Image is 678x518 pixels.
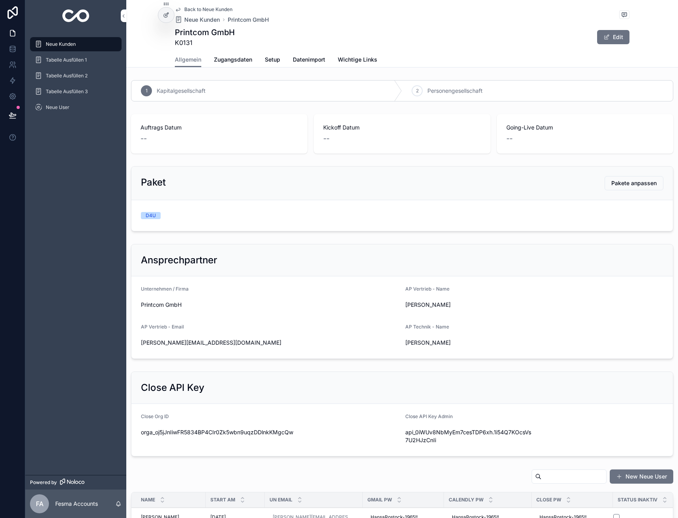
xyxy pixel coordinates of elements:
span: Printcom GmbH [141,301,399,309]
span: Calendly Pw [449,497,483,503]
span: Datenimport [293,56,325,64]
span: Neue Kunden [46,41,76,47]
span: Allgemein [175,56,201,64]
span: Neue User [46,104,69,111]
div: D4U [146,212,156,219]
a: Neue User [30,100,122,114]
button: Edit [597,30,629,44]
p: Fesma Accounts [55,500,98,508]
a: Setup [265,53,280,68]
a: Back to Neue Kunden [175,6,232,13]
span: Kickoff Datum [323,124,481,131]
span: -- [323,133,330,144]
span: Tabelle Ausfüllen 2 [46,73,88,79]
span: 1 [146,88,148,94]
span: [PERSON_NAME] [405,339,531,347]
span: -- [140,133,147,144]
span: FA [36,499,43,509]
a: Neue Kunden [30,37,122,51]
a: Printcom GmbH [228,16,269,24]
a: Neue Kunden [175,16,220,24]
span: Close API Key Admin [405,413,453,419]
span: AP Technik - Name [405,324,449,330]
span: Going-Live Datum [506,124,664,131]
span: [PERSON_NAME] [405,301,531,309]
a: Wichtige Links [338,53,377,68]
span: AP Vertrieb - Name [405,286,450,292]
span: Personengesellschaft [427,87,483,95]
button: Pakete anpassen [605,176,663,190]
span: orga_oj5jJnIiwFR5834BP4CIr0Zk5wbn9uqzDDlnkKMgcQw [141,428,399,436]
span: AP Vertrieb - Email [141,324,184,330]
span: Zugangsdaten [214,56,252,64]
span: Gmail Pw [367,497,392,503]
h2: Close API Key [141,381,204,394]
span: Back to Neue Kunden [184,6,232,13]
a: Datenimport [293,53,325,68]
span: Close Pw [536,497,561,503]
span: UN Email [270,497,292,503]
span: Unternehmen / Firma [141,286,189,292]
span: Powered by [30,479,57,486]
a: Allgemein [175,53,201,68]
img: App logo [62,9,90,22]
h1: Printcom GmbH [175,27,235,38]
span: Tabelle Ausfüllen 3 [46,88,88,95]
div: scrollable content [25,32,126,125]
span: K0131 [175,38,235,47]
span: api_0iWUv8NbMyEm7cesTDP6xh.1i54Q7KOcsVs7U2HJzCnIi [405,428,531,444]
span: Pakete anpassen [611,179,657,187]
span: Close Org ID [141,413,169,419]
span: 2 [416,88,419,94]
span: Name [141,497,155,503]
a: Tabelle Ausfüllen 2 [30,69,122,83]
span: Setup [265,56,280,64]
button: New Neue User [610,469,673,484]
span: [PERSON_NAME][EMAIL_ADDRESS][DOMAIN_NAME] [141,339,399,347]
a: Tabelle Ausfüllen 1 [30,53,122,67]
span: Start am [210,497,235,503]
a: Zugangsdaten [214,53,252,68]
a: Powered by [25,475,126,490]
span: Kapitalgesellschaft [157,87,206,95]
span: Wichtige Links [338,56,377,64]
a: Tabelle Ausfüllen 3 [30,84,122,99]
h2: Ansprechpartner [141,254,217,267]
span: -- [506,133,513,144]
h2: Paket [141,176,166,189]
span: Tabelle Ausfüllen 1 [46,57,87,63]
span: Status Inaktiv [618,497,657,503]
span: Neue Kunden [184,16,220,24]
span: Auftrags Datum [140,124,298,131]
